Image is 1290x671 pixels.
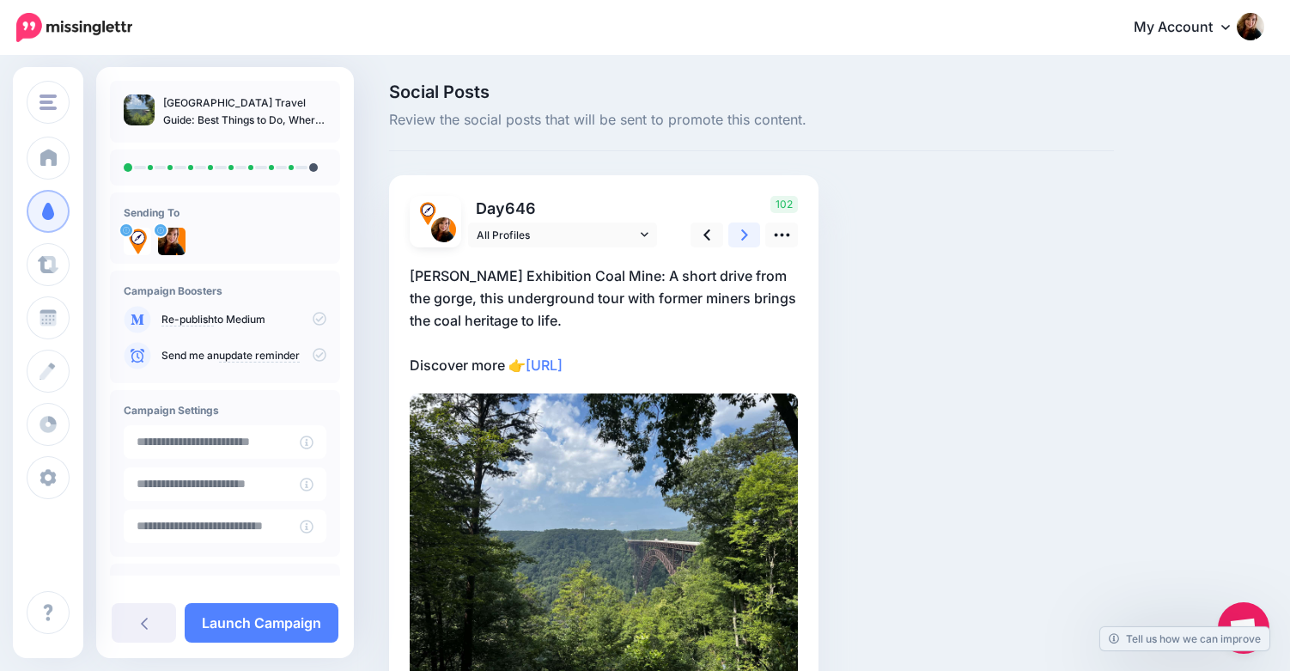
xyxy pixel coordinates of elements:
h4: Sending To [124,206,326,219]
h4: Campaign Settings [124,404,326,417]
a: [URL] [526,357,563,374]
h4: Campaign Boosters [124,284,326,297]
span: 646 [505,199,536,217]
img: csKwNHXX-39252.jpg [124,228,151,255]
img: CrCkkAto-9884.jpg [431,217,456,242]
img: Missinglettr [16,13,132,42]
img: menu.png [40,95,57,110]
a: Tell us how we can improve [1100,627,1269,650]
a: All Profiles [468,223,657,247]
p: Send me an [161,348,326,363]
span: All Profiles [477,226,636,244]
p: to Medium [161,312,326,327]
span: Social Posts [389,83,1114,101]
img: CrCkkAto-9884.jpg [158,228,186,255]
p: [PERSON_NAME] Exhibition Coal Mine: A short drive from the gorge, this underground tour with form... [410,265,798,376]
span: 102 [770,196,798,213]
img: csKwNHXX-39252.jpg [415,201,440,226]
p: Day [468,196,660,221]
a: Re-publish [161,313,214,326]
span: Review the social posts that will be sent to promote this content. [389,109,1114,131]
a: update reminder [219,349,300,363]
a: My Account [1117,7,1264,49]
img: 17047ebdf0e279f58617c445ac6a8540_thumb.jpg [124,95,155,125]
p: [GEOGRAPHIC_DATA] Travel Guide: Best Things to Do, Where to Eat, and When to Visit [163,95,326,129]
div: Open chat [1218,602,1269,654]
